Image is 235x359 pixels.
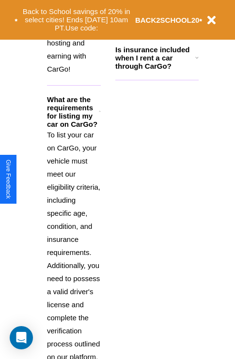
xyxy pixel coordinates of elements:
div: Give Feedback [5,160,12,199]
button: Back to School savings of 20% in select cities! Ends [DATE] 10am PT.Use code: [18,5,135,35]
h3: What are the requirements for listing my car on CarGo? [47,95,99,128]
h3: Is insurance included when I rent a car through CarGo? [115,45,195,70]
div: Open Intercom Messenger [10,326,33,349]
b: BACK2SCHOOL20 [135,16,200,24]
